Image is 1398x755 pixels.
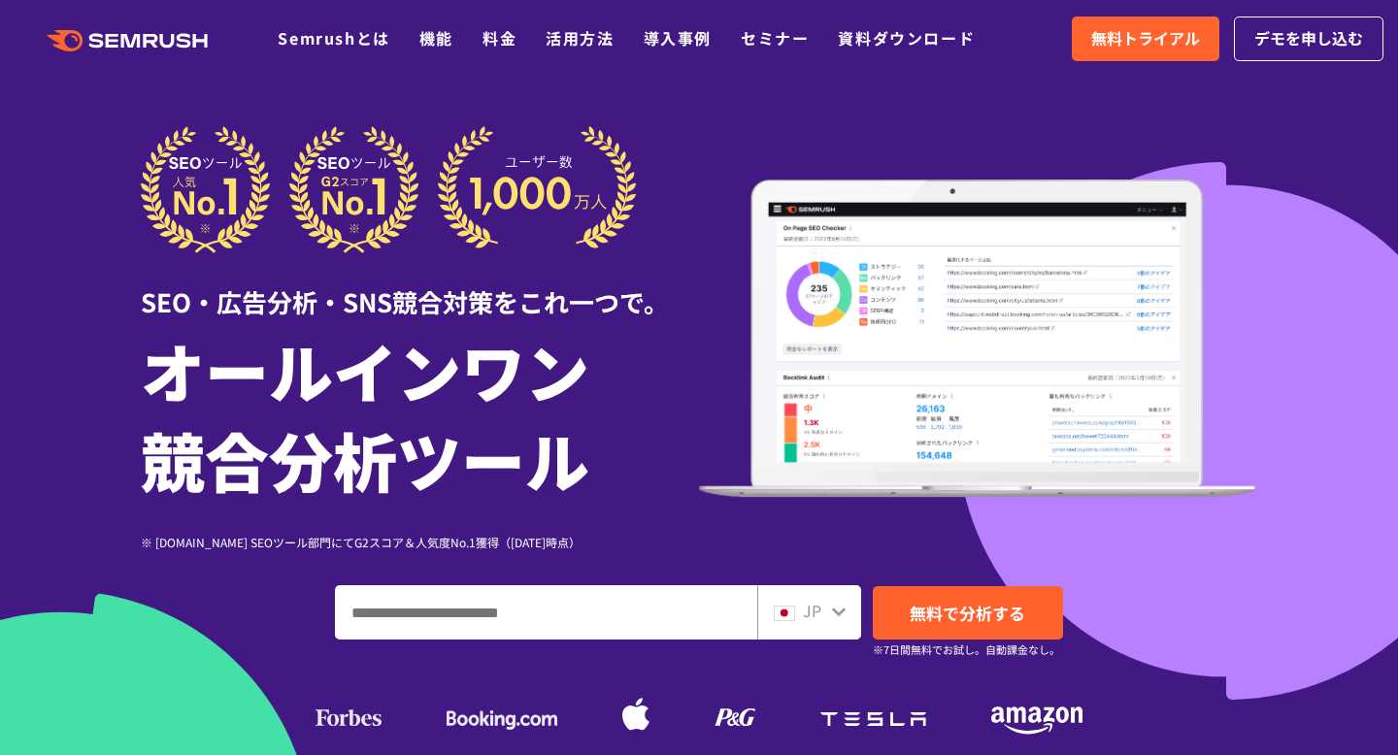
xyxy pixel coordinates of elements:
[278,26,389,49] a: Semrushとは
[1234,16,1383,61] a: デモを申し込む
[546,26,614,49] a: 活用方法
[141,325,699,504] h1: オールインワン 競合分析ツール
[803,599,821,622] span: JP
[141,533,699,551] div: ※ [DOMAIN_NAME] SEOツール部門にてG2スコア＆人気度No.1獲得（[DATE]時点）
[336,586,756,639] input: ドメイン、キーワードまたはURLを入力してください
[873,586,1063,640] a: 無料で分析する
[1091,26,1200,51] span: 無料トライアル
[910,601,1025,625] span: 無料で分析する
[873,640,1060,659] small: ※7日間無料でお試し。自動課金なし。
[741,26,809,49] a: セミナー
[838,26,975,49] a: 資料ダウンロード
[1072,16,1219,61] a: 無料トライアル
[141,253,699,320] div: SEO・広告分析・SNS競合対策をこれ一つで。
[483,26,516,49] a: 料金
[1254,26,1363,51] span: デモを申し込む
[419,26,453,49] a: 機能
[644,26,712,49] a: 導入事例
